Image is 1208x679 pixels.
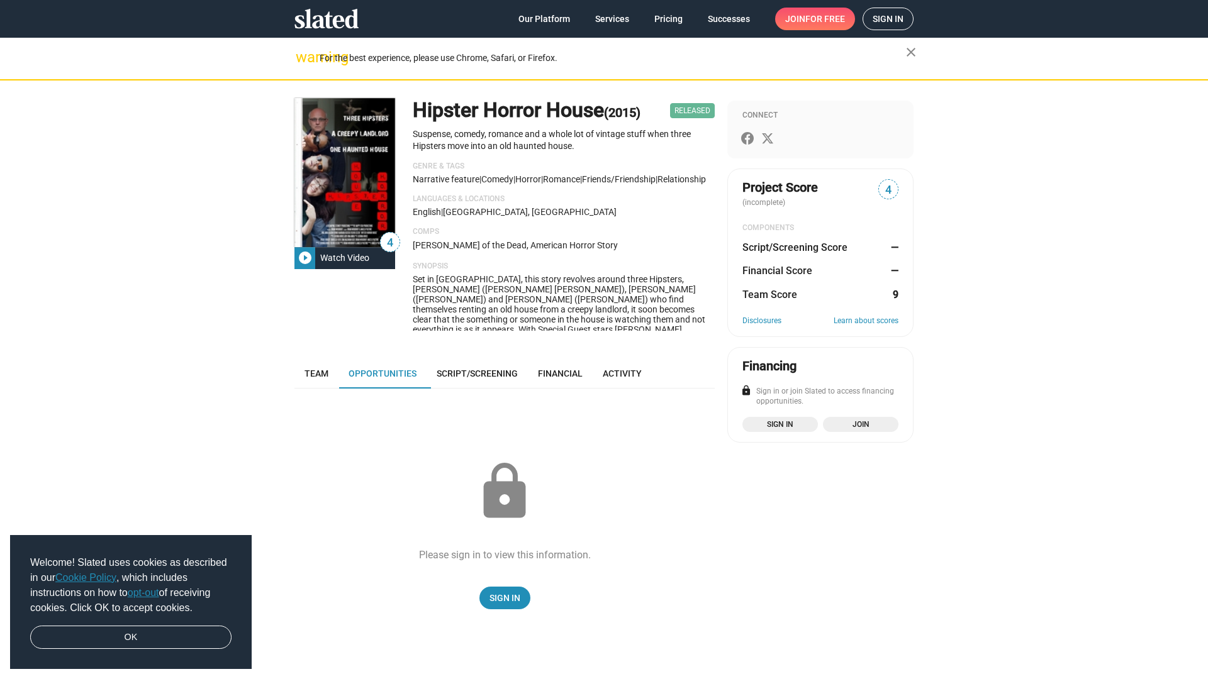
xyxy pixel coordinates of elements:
[479,587,530,609] a: Sign In
[886,241,898,254] dd: —
[742,241,847,254] dt: Script/Screening Score
[508,8,580,30] a: Our Platform
[708,8,750,30] span: Successes
[338,358,427,389] a: Opportunities
[481,174,513,184] span: Comedy
[298,250,313,265] mat-icon: play_circle_filled
[656,174,657,184] span: |
[305,368,328,378] span: Team
[10,535,252,670] div: cookieconsent
[513,174,515,184] span: |
[698,8,760,30] a: Successes
[30,555,232,616] span: Welcome! Slated uses cookies as described in our , which includes instructions on how to of recei...
[863,8,914,30] a: Sign in
[538,368,583,378] span: Financial
[543,174,580,184] span: Romance
[604,105,640,120] span: (2015)
[603,368,642,378] span: Activity
[742,417,818,432] a: Sign in
[30,626,232,649] a: dismiss cookie message
[873,8,903,30] span: Sign in
[657,174,706,184] span: relationship
[830,418,891,431] span: Join
[437,368,518,378] span: Script/Screening
[443,207,617,217] span: [GEOGRAPHIC_DATA], [GEOGRAPHIC_DATA]
[413,227,715,237] p: Comps
[294,246,395,269] button: Watch Video
[886,288,898,301] dd: 9
[473,460,536,523] mat-icon: lock
[742,223,898,233] div: COMPONENTS
[381,235,400,251] span: 4
[489,587,520,609] span: Sign In
[128,587,159,598] a: opt-out
[742,387,898,407] div: Sign in or join Slated to access financing opportunities.
[823,417,898,432] a: Join
[320,50,906,67] div: For the best experience, please use Chrome, Safari, or Firefox.
[742,198,788,207] span: (incomplete)
[585,8,639,30] a: Services
[518,8,570,30] span: Our Platform
[644,8,693,30] a: Pricing
[834,316,898,326] a: Learn about scores
[55,572,116,583] a: Cookie Policy
[479,174,481,184] span: |
[294,98,395,247] img: Hipster Horror House
[413,97,640,124] h1: Hipster Horror House
[582,174,656,184] span: friends/friendship
[413,194,715,204] p: Languages & Locations
[580,174,582,184] span: |
[775,8,855,30] a: Joinfor free
[413,274,705,375] span: Set in [GEOGRAPHIC_DATA], this story revolves around three Hipsters, [PERSON_NAME] ([PERSON_NAME]...
[541,174,543,184] span: |
[741,385,752,396] mat-icon: lock
[750,418,810,431] span: Sign in
[315,246,374,269] div: Watch Video
[742,288,797,301] dt: Team Score
[419,548,591,561] div: Please sign in to view this information.
[670,103,715,118] span: Released
[654,8,683,30] span: Pricing
[595,8,629,30] span: Services
[903,45,919,60] mat-icon: close
[441,207,443,217] span: |
[742,111,898,121] div: Connect
[413,207,441,217] span: English
[515,174,541,184] span: Horror
[413,240,715,251] p: [PERSON_NAME] of the Dead, American Horror Story
[742,264,812,277] dt: Financial Score
[886,264,898,277] dd: —
[593,358,652,389] a: Activity
[413,162,715,172] p: Genre & Tags
[879,182,898,199] span: 4
[296,50,311,65] mat-icon: warning
[742,316,781,326] a: Disclosures
[785,8,845,30] span: Join
[528,358,593,389] a: Financial
[427,358,528,389] a: Script/Screening
[294,358,338,389] a: Team
[413,262,715,272] p: Synopsis
[349,368,417,378] span: Opportunities
[413,174,479,184] span: Narrative feature
[742,358,797,375] div: Financing
[742,179,818,196] span: Project Score
[805,8,845,30] span: for free
[413,128,715,152] p: Suspense, comedy, romance and a whole lot of vintage stuff when three Hipsters move into an old h...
